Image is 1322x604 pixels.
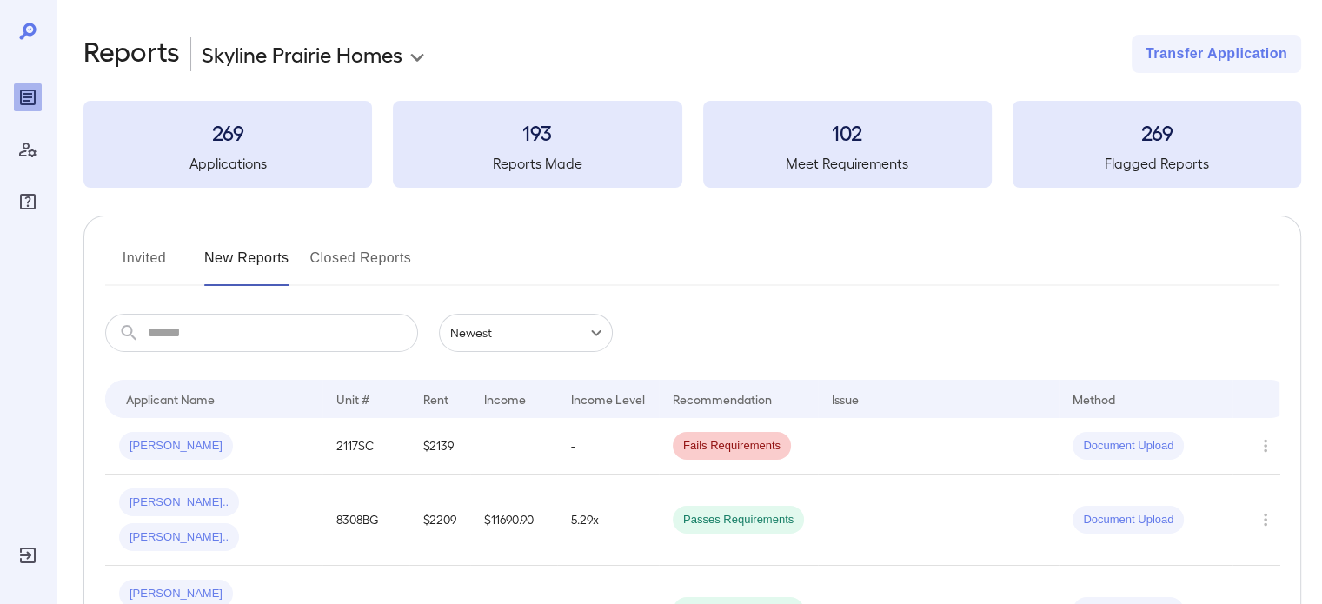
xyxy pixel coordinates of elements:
span: Passes Requirements [673,512,804,528]
span: [PERSON_NAME] [119,438,233,455]
h5: Flagged Reports [1013,153,1301,174]
td: 2117SC [322,418,409,475]
span: [PERSON_NAME].. [119,494,239,511]
h3: 102 [703,118,992,146]
div: Income [484,388,526,409]
div: Rent [423,388,451,409]
td: 8308BG [322,475,409,566]
span: Document Upload [1073,512,1184,528]
h3: 269 [1013,118,1301,146]
h5: Applications [83,153,372,174]
h3: 269 [83,118,372,146]
button: Invited [105,244,183,286]
div: Method [1073,388,1115,409]
td: - [557,418,659,475]
div: Manage Users [14,136,42,163]
div: Newest [439,314,613,352]
span: Fails Requirements [673,438,791,455]
div: FAQ [14,188,42,216]
span: [PERSON_NAME] [119,586,233,602]
div: Unit # [336,388,369,409]
div: Recommendation [673,388,772,409]
span: [PERSON_NAME].. [119,529,239,546]
p: Skyline Prairie Homes [202,40,402,68]
h5: Meet Requirements [703,153,992,174]
td: $11690.90 [470,475,557,566]
span: Document Upload [1073,438,1184,455]
h5: Reports Made [393,153,681,174]
button: Transfer Application [1132,35,1301,73]
td: $2209 [409,475,470,566]
h3: 193 [393,118,681,146]
button: New Reports [204,244,289,286]
div: Issue [832,388,860,409]
div: Log Out [14,541,42,569]
button: Closed Reports [310,244,412,286]
div: Reports [14,83,42,111]
h2: Reports [83,35,180,73]
td: 5.29x [557,475,659,566]
div: Income Level [571,388,645,409]
td: $2139 [409,418,470,475]
div: Applicant Name [126,388,215,409]
button: Row Actions [1252,432,1279,460]
summary: 269Applications193Reports Made102Meet Requirements269Flagged Reports [83,101,1301,188]
button: Row Actions [1252,506,1279,534]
